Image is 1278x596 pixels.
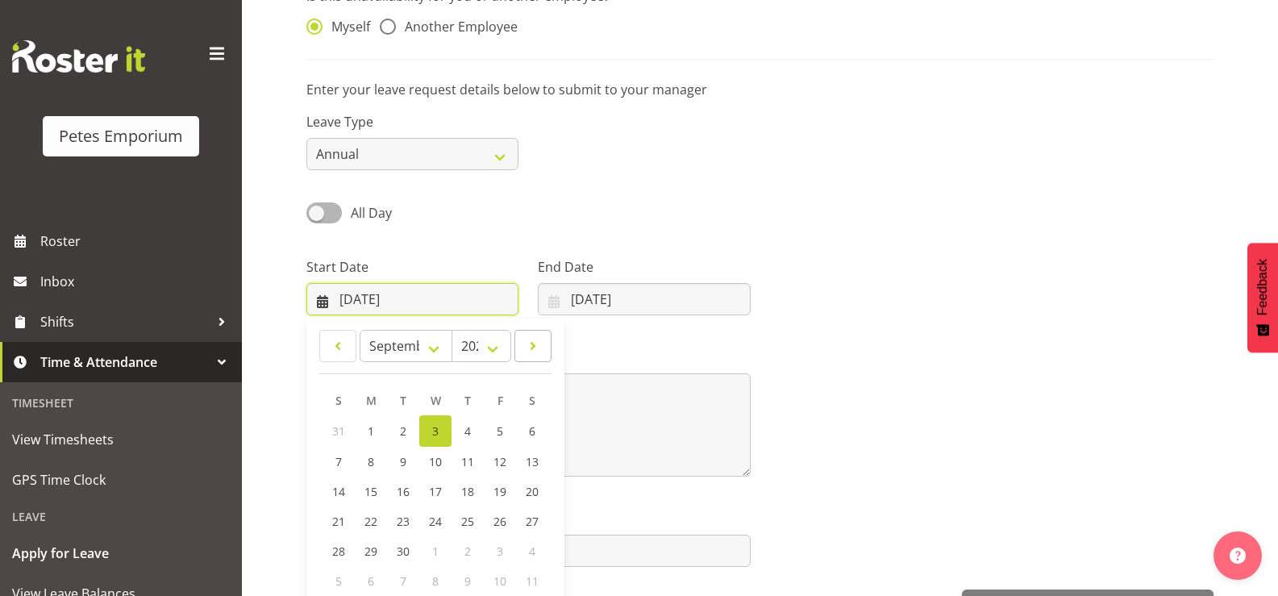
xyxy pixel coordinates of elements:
[493,454,506,469] span: 12
[4,386,238,419] div: Timesheet
[493,484,506,499] span: 19
[355,536,387,566] a: 29
[526,573,539,589] span: 11
[12,40,145,73] img: Rosterit website logo
[516,447,548,477] a: 13
[516,506,548,536] a: 27
[368,423,374,439] span: 1
[452,447,484,477] a: 11
[366,393,377,408] span: M
[368,454,374,469] span: 8
[4,419,238,460] a: View Timesheets
[387,415,419,447] a: 2
[12,541,230,565] span: Apply for Leave
[4,460,238,500] a: GPS Time Clock
[335,573,342,589] span: 5
[387,536,419,566] a: 30
[419,477,452,506] a: 17
[355,447,387,477] a: 8
[431,393,441,408] span: W
[355,477,387,506] a: 15
[497,423,503,439] span: 5
[351,204,392,222] span: All Day
[364,514,377,529] span: 22
[40,350,210,374] span: Time & Attendance
[461,514,474,529] span: 25
[335,393,342,408] span: S
[400,573,406,589] span: 7
[419,447,452,477] a: 10
[432,423,439,439] span: 3
[355,415,387,447] a: 1
[323,506,355,536] a: 21
[464,423,471,439] span: 4
[40,310,210,334] span: Shifts
[387,447,419,477] a: 9
[1230,548,1246,564] img: help-xxl-2.png
[461,484,474,499] span: 18
[40,229,234,253] span: Roster
[484,447,516,477] a: 12
[4,533,238,573] a: Apply for Leave
[12,427,230,452] span: View Timesheets
[323,19,370,35] span: Myself
[464,573,471,589] span: 9
[332,484,345,499] span: 14
[432,573,439,589] span: 8
[1247,243,1278,352] button: Feedback - Show survey
[538,257,750,277] label: End Date
[432,544,439,559] span: 1
[396,19,518,35] span: Another Employee
[497,544,503,559] span: 3
[493,573,506,589] span: 10
[364,484,377,499] span: 15
[397,484,410,499] span: 16
[4,500,238,533] div: Leave
[400,423,406,439] span: 2
[516,477,548,506] a: 20
[526,514,539,529] span: 27
[323,477,355,506] a: 14
[12,468,230,492] span: GPS Time Clock
[332,514,345,529] span: 21
[306,112,518,131] label: Leave Type
[461,454,474,469] span: 11
[400,454,406,469] span: 9
[1255,259,1270,315] span: Feedback
[368,573,374,589] span: 6
[529,544,535,559] span: 4
[538,283,750,315] input: Click to select...
[464,393,471,408] span: T
[484,506,516,536] a: 26
[387,477,419,506] a: 16
[355,506,387,536] a: 22
[387,506,419,536] a: 23
[397,544,410,559] span: 30
[400,393,406,408] span: T
[484,477,516,506] a: 19
[526,454,539,469] span: 13
[493,514,506,529] span: 26
[40,269,234,294] span: Inbox
[364,544,377,559] span: 29
[306,80,1213,99] p: Enter your leave request details below to submit to your manager
[332,544,345,559] span: 28
[452,506,484,536] a: 25
[306,283,518,315] input: Click to select...
[452,477,484,506] a: 18
[429,514,442,529] span: 24
[335,454,342,469] span: 7
[419,506,452,536] a: 24
[419,415,452,447] a: 3
[323,536,355,566] a: 28
[516,415,548,447] a: 6
[526,484,539,499] span: 20
[464,544,471,559] span: 2
[529,423,535,439] span: 6
[429,454,442,469] span: 10
[429,484,442,499] span: 17
[306,257,518,277] label: Start Date
[323,447,355,477] a: 7
[484,415,516,447] a: 5
[529,393,535,408] span: S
